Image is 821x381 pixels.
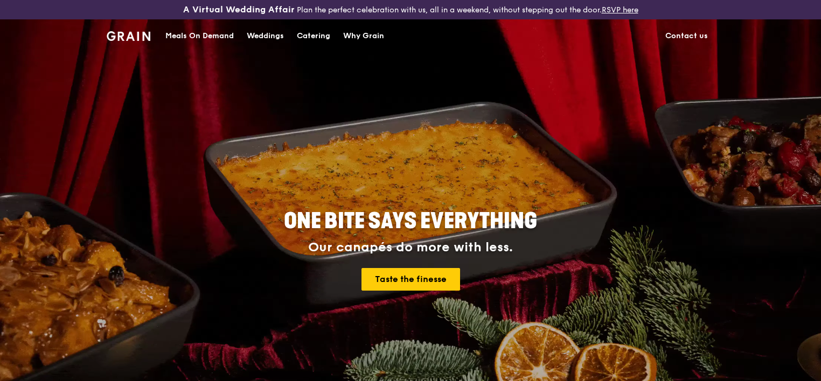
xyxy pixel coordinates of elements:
div: Plan the perfect celebration with us, all in a weekend, without stepping out the door. [137,4,684,15]
a: Contact us [659,20,714,52]
a: GrainGrain [107,19,150,51]
h3: A Virtual Wedding Affair [183,4,295,15]
a: Taste the finesse [361,268,460,291]
a: Catering [290,20,337,52]
div: Meals On Demand [165,20,234,52]
div: Weddings [247,20,284,52]
div: Our canapés do more with less. [217,240,604,255]
img: Grain [107,31,150,41]
span: ONE BITE SAYS EVERYTHING [284,208,537,234]
div: Catering [297,20,330,52]
div: Why Grain [343,20,384,52]
a: RSVP here [602,5,638,15]
a: Weddings [240,20,290,52]
a: Why Grain [337,20,391,52]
